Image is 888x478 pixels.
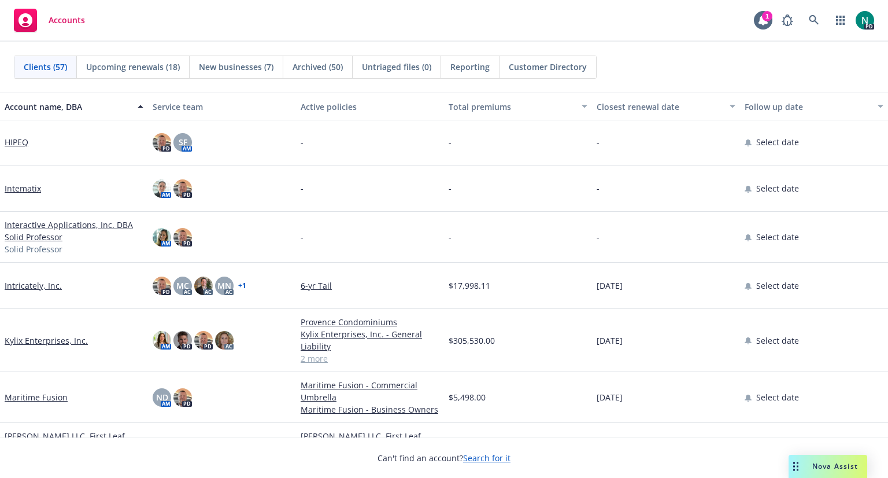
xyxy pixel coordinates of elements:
span: SF [179,136,187,148]
span: - [301,182,304,194]
a: Search for it [463,453,510,464]
span: [DATE] [597,391,623,403]
div: Drag to move [789,455,803,478]
span: - [449,136,452,148]
img: photo [215,331,234,350]
span: New businesses (7) [199,61,273,73]
span: Nova Assist [812,461,858,471]
span: Upcoming renewals (18) [86,61,180,73]
button: Total premiums [444,93,592,120]
a: Accounts [9,4,90,36]
span: Select date [756,136,799,148]
span: $5,498.00 [449,391,486,403]
span: Customer Directory [509,61,587,73]
a: HIPEQ [5,136,28,148]
button: Service team [148,93,296,120]
span: $305,530.00 [449,334,495,347]
img: photo [153,228,171,247]
a: Kylix Enterprises, Inc. [5,334,88,347]
span: Accounts [49,16,85,25]
span: Solid Professor [5,243,62,255]
a: Interactive Applications, Inc. DBA Solid Professor [5,219,143,243]
div: Service team [153,101,291,113]
a: Maritime Fusion - Commercial Umbrella [301,379,439,403]
button: Closest renewal date [592,93,740,120]
span: Select date [756,231,799,243]
span: - [301,136,304,148]
span: - [449,231,452,243]
span: Select date [756,391,799,403]
img: photo [153,277,171,295]
span: Untriaged files (0) [362,61,431,73]
img: photo [153,331,171,350]
span: [DATE] [597,280,623,292]
span: [DATE] [597,334,623,347]
a: Intricately, Inc. [5,280,62,292]
span: - [597,136,600,148]
a: Switch app [829,9,852,32]
a: 6-yr Tail [301,280,439,292]
span: - [301,231,304,243]
span: Clients (57) [24,61,67,73]
button: Nova Assist [789,455,867,478]
span: - [449,182,452,194]
span: Can't find an account? [378,452,510,464]
button: Follow up date [740,93,888,120]
a: Kylix Enterprises, Inc. - General Liability [301,328,439,352]
img: photo [173,331,192,350]
img: photo [153,179,171,198]
a: Maritime Fusion - Business Owners [301,403,439,416]
span: - [597,231,600,243]
span: MN [217,280,231,292]
span: Reporting [450,61,490,73]
span: Select date [756,182,799,194]
span: $17,998.11 [449,280,490,292]
span: MC [176,280,189,292]
div: Active policies [301,101,439,113]
a: Intematix [5,182,41,194]
a: Search [802,9,826,32]
img: photo [173,179,192,198]
div: Closest renewal date [597,101,723,113]
a: + 1 [238,282,246,289]
span: Select date [756,334,799,347]
span: - [597,182,600,194]
img: photo [856,11,874,30]
a: Maritime Fusion [5,391,68,403]
div: 1 [762,11,772,21]
div: Follow up date [745,101,871,113]
span: ND [156,391,168,403]
a: 2 more [301,352,439,365]
a: Provence Condominiums [301,316,439,328]
img: photo [194,331,213,350]
a: Report a Bug [776,9,799,32]
span: Archived (50) [293,61,343,73]
div: Account name, DBA [5,101,131,113]
img: photo [194,277,213,295]
img: photo [173,388,192,407]
img: photo [173,228,192,247]
button: Active policies [296,93,444,120]
span: Select date [756,280,799,292]
img: photo [153,133,171,152]
div: Total premiums [449,101,575,113]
